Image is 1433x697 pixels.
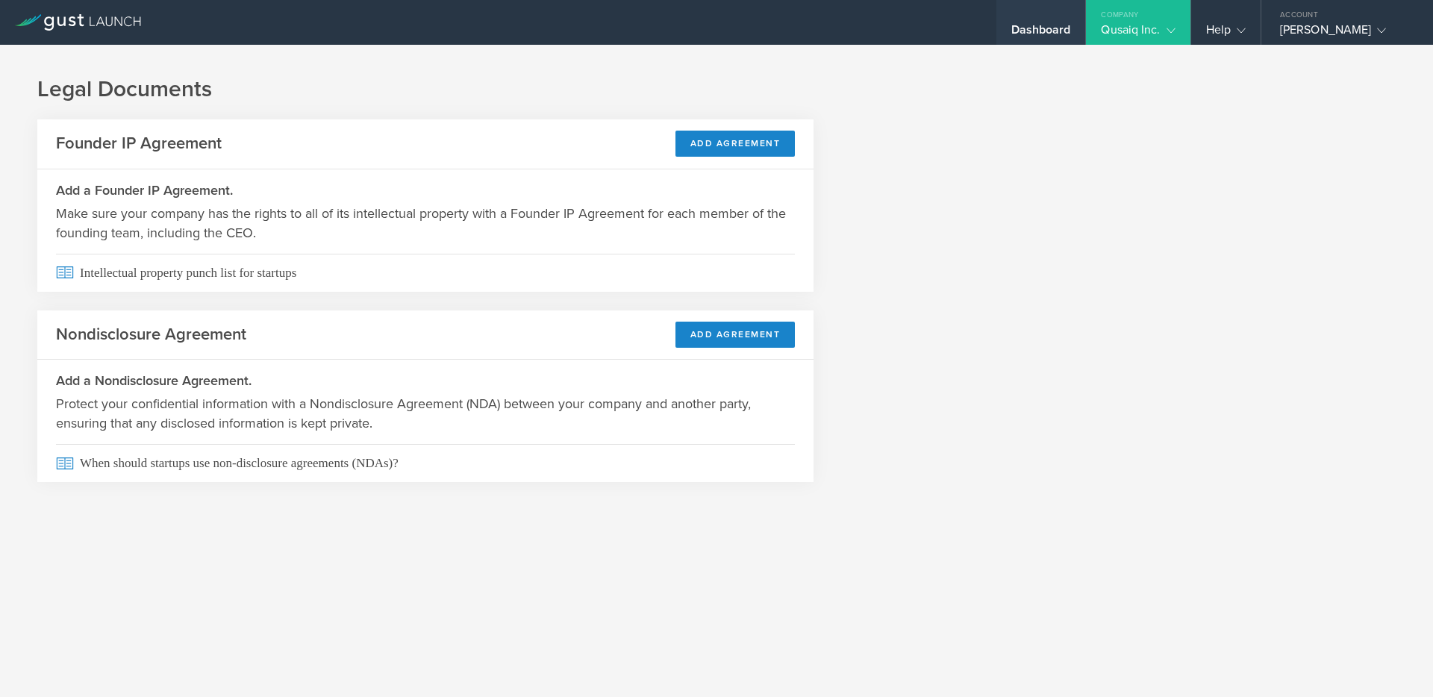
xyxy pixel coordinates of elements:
[56,444,795,482] span: When should startups use non-disclosure agreements (NDAs)?
[56,204,795,243] p: Make sure your company has the rights to all of its intellectual property with a Founder IP Agree...
[56,394,795,433] p: Protect your confidential information with a Nondisclosure Agreement (NDA) between your company a...
[56,181,795,200] h3: Add a Founder IP Agreement.
[675,131,796,157] button: Add Agreement
[1206,22,1246,45] div: Help
[1101,22,1175,45] div: Qusaiq Inc.
[56,133,222,154] h2: Founder IP Agreement
[56,254,795,292] span: Intellectual property punch list for startups
[37,75,1396,104] h1: Legal Documents
[37,254,814,292] a: Intellectual property punch list for startups
[56,324,246,346] h2: Nondisclosure Agreement
[37,444,814,482] a: When should startups use non-disclosure agreements (NDAs)?
[1011,22,1071,45] div: Dashboard
[56,371,795,390] h3: Add a Nondisclosure Agreement.
[675,322,796,348] button: Add Agreement
[1280,22,1407,45] div: [PERSON_NAME]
